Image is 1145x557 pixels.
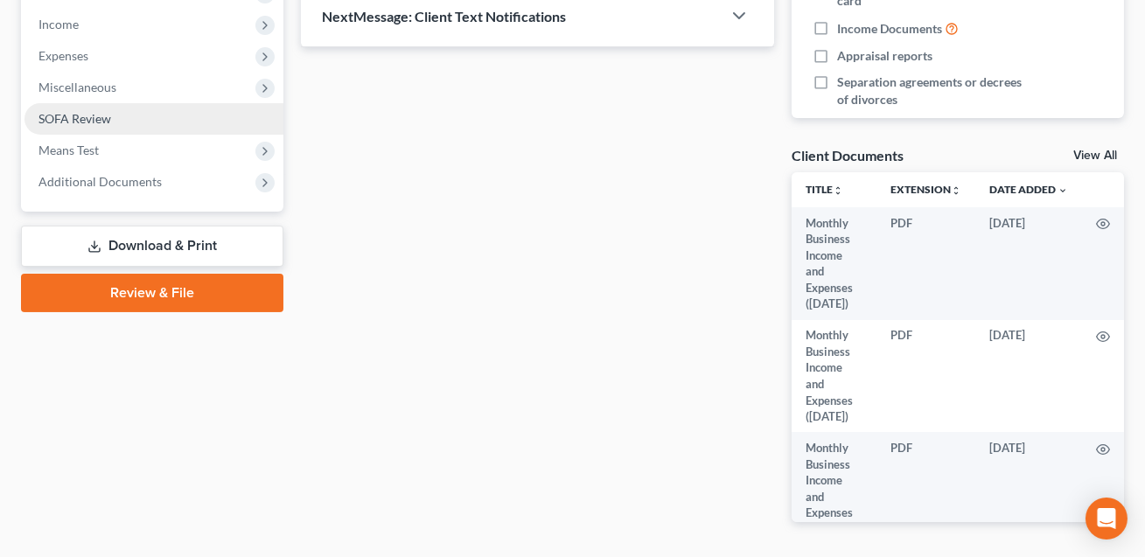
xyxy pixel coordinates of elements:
[1086,498,1128,540] div: Open Intercom Messenger
[951,185,961,196] i: unfold_more
[975,207,1082,320] td: [DATE]
[890,183,961,196] a: Extensionunfold_more
[24,103,283,135] a: SOFA Review
[21,274,283,312] a: Review & File
[876,432,975,545] td: PDF
[38,111,111,126] span: SOFA Review
[792,207,876,320] td: Monthly Business Income and Expenses ([DATE])
[876,207,975,320] td: PDF
[837,73,1026,108] span: Separation agreements or decrees of divorces
[38,17,79,31] span: Income
[38,80,116,94] span: Miscellaneous
[792,432,876,545] td: Monthly Business Income and Expenses ([DATE])
[837,20,942,38] span: Income Documents
[21,226,283,267] a: Download & Print
[975,320,1082,433] td: [DATE]
[38,174,162,189] span: Additional Documents
[876,320,975,433] td: PDF
[38,143,99,157] span: Means Test
[792,320,876,433] td: Monthly Business Income and Expenses ([DATE])
[806,183,843,196] a: Titleunfold_more
[792,146,904,164] div: Client Documents
[989,183,1068,196] a: Date Added expand_more
[322,8,566,24] span: NextMessage: Client Text Notifications
[833,185,843,196] i: unfold_more
[975,432,1082,545] td: [DATE]
[1073,150,1117,162] a: View All
[837,47,932,65] span: Appraisal reports
[1058,185,1068,196] i: expand_more
[38,48,88,63] span: Expenses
